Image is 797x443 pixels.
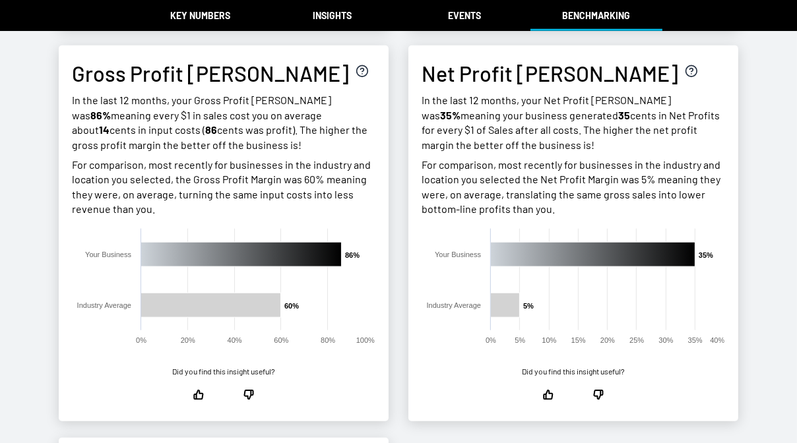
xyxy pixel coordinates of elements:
[491,293,520,317] rect: Industry Average, 5.
[85,251,131,258] text: Your Business
[356,336,375,344] text: 100%
[90,109,111,121] strong: 86%
[356,65,369,80] button: Calculation explanation
[141,242,342,266] rect: Your Business, 86.
[529,382,568,407] button: this information was useful
[486,336,496,344] text: 0%
[77,301,131,309] text: Industry Average
[228,336,242,344] text: 40%
[181,336,195,344] text: 20%
[141,293,281,317] rect: Industry Average, 60.
[658,336,673,344] text: 30%
[600,336,615,344] text: 20%
[422,222,725,354] div: Chart. Highcharts interactive chart.
[571,336,586,344] text: 15%
[99,123,110,136] strong: 14
[579,382,618,407] button: this information was not useful
[172,366,275,377] p: Did you find this insight useful?
[284,302,299,310] text: 60%
[422,158,725,217] p: For comparison, most recently for businesses in the industry and location you selected the Net Pr...
[422,59,725,408] figure: Net Profit Margin
[629,336,644,344] text: 25%
[522,366,625,377] p: Did you find this insight useful?
[422,93,725,152] p: In the last 12 months, your Net Profit [PERSON_NAME] was meaning your business generated cents in...
[491,242,695,266] rect: Your Business, 35.
[321,336,335,344] text: 80%
[72,158,375,217] p: For comparison, most recently for businesses in the industry and location you selected, the Gross...
[427,301,481,309] text: Industry Average
[205,123,217,136] strong: 86
[440,109,461,121] strong: 35%
[523,302,534,310] text: 5%
[72,222,375,354] svg: Interactive chart
[72,59,349,88] h3: Gross Profit [PERSON_NAME]
[136,336,146,344] text: 0%
[72,93,375,152] p: In the last 12 months, your Gross Profit [PERSON_NAME] was meaning every $1 in sales cost you on ...
[422,59,678,88] h3: Net Profit [PERSON_NAME]
[699,251,713,259] text: 35%
[688,336,703,344] text: 35%
[542,336,556,344] text: 10%
[710,336,724,344] text: 40%
[179,382,218,407] button: this information was useful
[435,251,481,258] text: Your Business
[72,59,375,408] figure: Gross Profit Margin
[274,336,288,344] text: 60%
[515,336,525,344] text: 5%
[618,109,630,121] strong: 35
[685,65,698,80] button: Calculation explanation
[422,222,724,354] svg: Interactive chart
[229,382,268,407] button: this information was not useful
[72,222,375,354] div: Chart. Highcharts interactive chart.
[345,251,360,259] text: 86%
